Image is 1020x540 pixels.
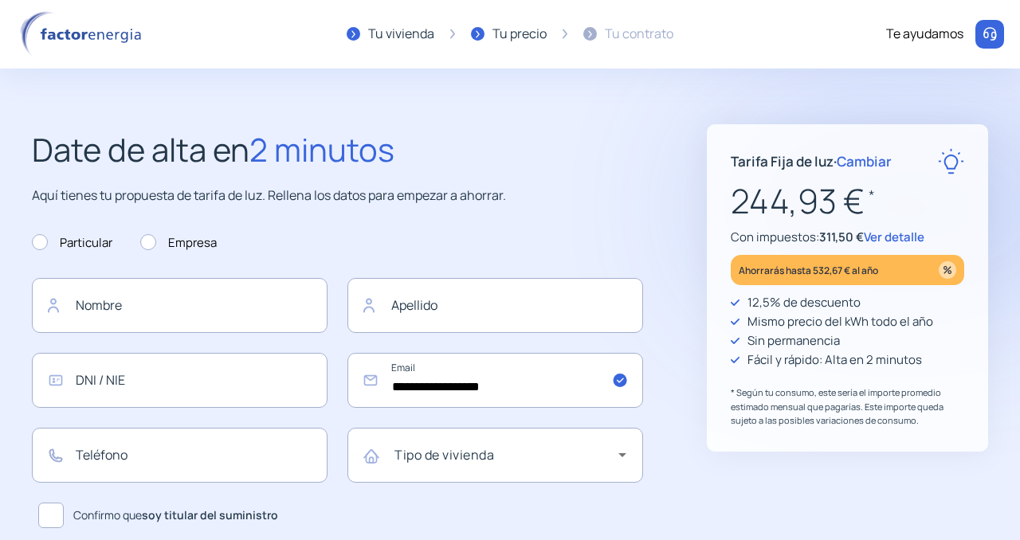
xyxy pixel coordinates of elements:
[731,174,964,228] p: 244,93 €
[837,152,892,170] span: Cambiar
[747,350,922,370] p: Fácil y rápido: Alta en 2 minutos
[368,24,434,45] div: Tu vivienda
[747,331,840,350] p: Sin permanencia
[747,293,861,312] p: 12,5% de descuento
[249,127,394,171] span: 2 minutos
[32,124,643,175] h2: Date de alta en
[819,229,864,245] span: 311,50 €
[32,186,643,206] p: Aquí tienes tu propuesta de tarifa de luz. Rellena los datos para empezar a ahorrar.
[492,24,547,45] div: Tu precio
[142,507,278,522] b: soy titular del suministro
[394,446,494,464] mat-label: Tipo de vivienda
[739,261,878,280] p: Ahorrarás hasta 532,67 € al año
[16,11,151,57] img: logo factor
[886,24,963,45] div: Te ayudamos
[731,385,964,428] p: * Según tu consumo, este sería el importe promedio estimado mensual que pagarías. Este importe qu...
[982,26,998,42] img: llamar
[73,507,278,524] span: Confirmo que
[605,24,673,45] div: Tu contrato
[864,229,924,245] span: Ver detalle
[747,312,933,331] p: Mismo precio del kWh todo el año
[731,228,964,247] p: Con impuestos:
[140,233,217,252] label: Empresa
[32,233,112,252] label: Particular
[939,261,956,279] img: percentage_icon.svg
[938,148,964,174] img: rate-E.svg
[731,151,892,172] p: Tarifa Fija de luz ·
